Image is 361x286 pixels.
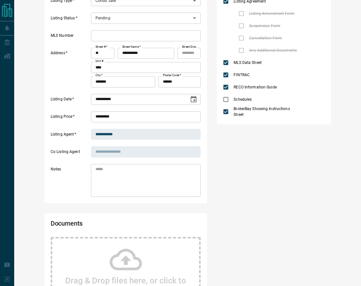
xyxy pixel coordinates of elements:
[51,132,89,140] label: Listing Agent
[247,11,296,16] span: Listing Amendment Form
[163,73,181,77] label: Postal Code
[51,167,89,197] label: Notes
[51,50,89,87] label: Address
[232,60,263,66] span: MLS Data Sheet
[51,15,89,24] label: Listing Status
[95,45,107,49] label: Street #
[232,72,251,78] span: FINTRAC
[51,97,89,105] label: Listing Date
[247,47,298,53] span: Any Additional Documents
[232,97,253,102] span: Schedules
[232,84,278,90] span: RECO Information Guide
[232,106,297,117] span: BrokerBay Showing Instructions Sheet
[247,23,282,29] span: Suspension Form
[182,45,198,49] label: Street Direction
[51,149,89,158] label: Co Listing Agent
[247,35,284,41] span: Cancellation Form
[51,114,89,122] label: Listing Price
[95,59,104,63] label: Unit #
[95,73,103,77] label: City
[51,33,89,41] label: MLS Number
[187,93,200,106] button: Choose date, selected date is Oct 14, 2025
[91,13,201,24] div: Pending
[51,220,141,230] h2: Documents
[122,45,141,49] label: Street Name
